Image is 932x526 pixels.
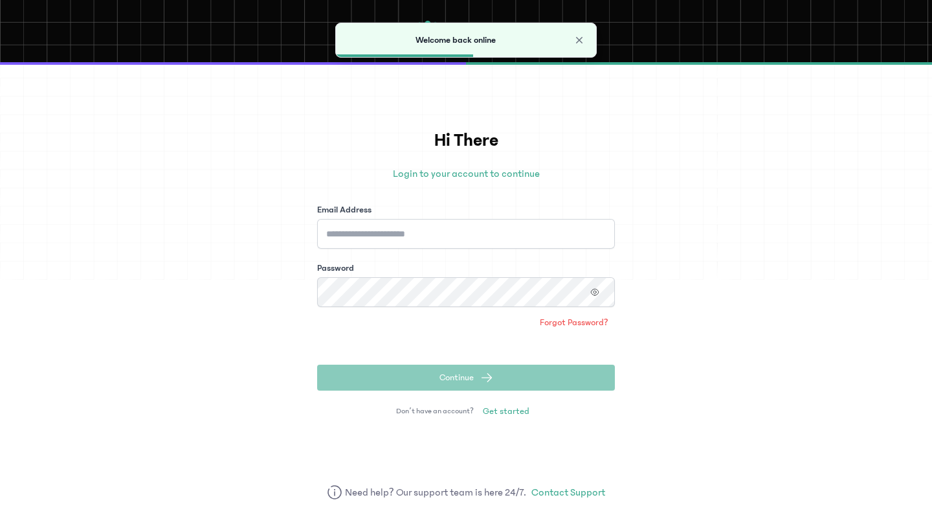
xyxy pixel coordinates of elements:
[573,34,586,47] button: Close
[439,371,474,384] span: Continue
[317,127,615,154] h1: Hi There
[317,365,615,391] button: Continue
[483,405,529,418] span: Get started
[317,203,372,216] label: Email Address
[317,166,615,181] p: Login to your account to continue
[345,485,527,500] span: Need help? Our support team is here 24/7.
[317,262,354,275] label: Password
[476,401,536,422] a: Get started
[396,406,474,417] span: Don’t have an account?
[531,485,605,500] a: Contact Support
[533,312,615,333] a: Forgot Password?
[416,35,496,45] span: Welcome back online
[540,316,608,329] span: Forgot Password?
